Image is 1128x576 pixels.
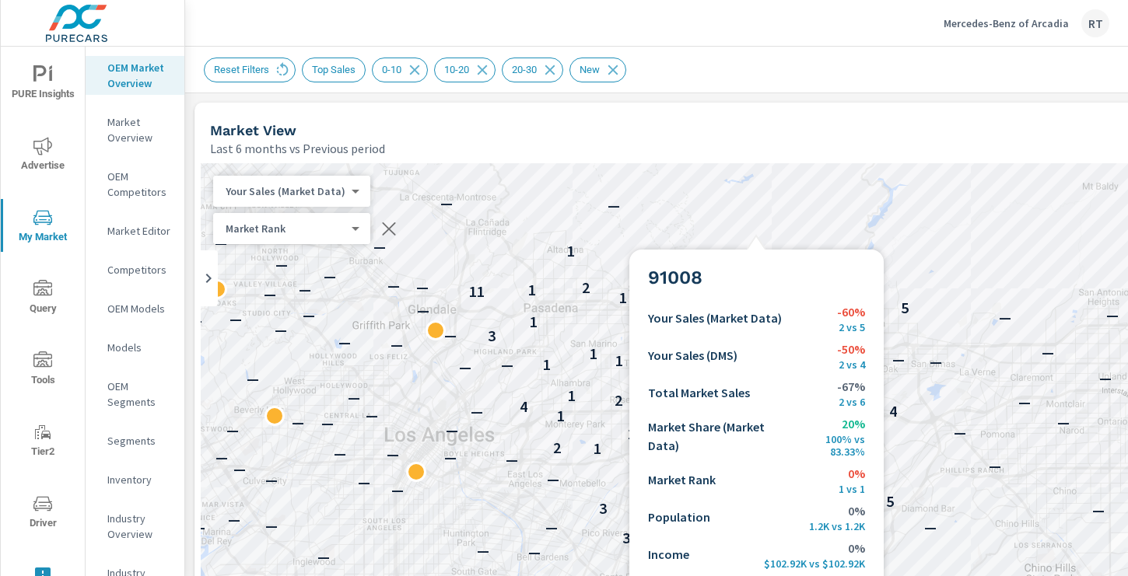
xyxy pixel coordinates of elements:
p: — [373,237,386,256]
p: 3 [661,449,669,467]
p: — [892,350,905,368]
p: 2 [582,278,590,297]
span: 20-30 [503,64,546,75]
p: 2 [628,424,636,443]
p: Market Editor [107,223,172,239]
p: — [501,355,513,374]
div: OEM Competitors [86,165,184,204]
p: — [608,196,620,215]
p: — [444,448,457,466]
p: — [417,301,429,319]
span: My Market [5,208,80,246]
p: OEM Competitors [107,169,172,200]
p: 1 [684,326,692,345]
p: — [387,445,399,463]
p: 2 [786,414,794,433]
p: 1 [568,386,576,405]
p: — [930,352,942,371]
p: — [1042,343,1054,361]
div: Industry Overview [86,507,184,546]
p: Market Overview [107,114,172,145]
div: RT [1081,9,1109,37]
div: Market Editor [86,219,184,243]
p: 3 [599,499,607,518]
p: 1 [594,439,601,458]
p: — [924,518,937,536]
div: Inventory [86,468,184,491]
p: — [1092,501,1105,519]
div: Segments [86,429,184,452]
p: 1 [663,369,671,388]
p: — [391,480,404,499]
div: OEM Models [86,297,184,320]
span: New [570,64,609,75]
p: 11 [469,282,485,301]
span: Reset Filters [205,64,278,75]
p: — [366,406,378,424]
p: 1 [543,355,551,374]
div: 0-10 [372,58,428,82]
p: — [688,505,701,524]
p: 3 [847,394,855,413]
p: — [1057,413,1070,431]
p: 1 [528,281,536,299]
p: 3 [837,477,845,495]
p: — [1106,305,1119,324]
p: 2 [820,321,828,340]
p: — [358,473,370,491]
div: Market Overview [86,110,184,149]
span: Tools [5,351,80,389]
p: — [265,470,278,489]
span: Query [5,280,80,318]
p: 2 [615,391,622,410]
p: 2 [705,414,713,432]
p: 2 [553,438,561,457]
p: — [545,518,558,536]
p: — [338,333,351,351]
p: — [228,510,240,529]
div: Models [86,336,184,359]
p: — [446,421,458,439]
p: — [547,470,559,488]
span: PURE Insights [5,65,80,103]
p: — [265,516,278,535]
p: — [387,276,400,295]
p: — [989,456,1001,475]
p: OEM Market Overview [107,60,172,91]
p: 5 [901,298,909,317]
p: 3 [488,326,496,345]
p: 2 [726,451,734,470]
p: 4 [520,397,527,416]
p: 2 [686,553,694,572]
p: Segments [107,433,172,449]
span: 0-10 [373,64,411,75]
span: Top Sales [303,64,365,75]
p: Your Sales (Market Data) [226,184,345,198]
div: OEM Segments [86,375,184,414]
p: — [1099,368,1112,387]
p: Mercedes-Benz of Arcadia [944,16,1069,30]
p: 1 [619,288,627,307]
p: OEM Segments [107,379,172,410]
p: — [477,541,489,560]
span: Advertise [5,137,80,175]
p: Models [107,340,172,355]
p: 3 [797,470,804,489]
p: Inventory [107,472,172,487]
div: 10-20 [434,58,496,82]
p: — [226,421,239,439]
p: 1 [664,339,672,358]
p: Last 6 months vs Previous period [210,139,385,158]
p: — [229,309,242,328]
p: — [528,543,541,561]
p: Industry Overview [107,511,172,542]
p: 5 [886,492,894,511]
p: — [823,378,835,396]
p: — [1018,393,1031,411]
p: — [459,358,471,376]
p: — [954,423,966,442]
p: 2 [848,425,856,444]
div: Reset Filters [204,58,296,82]
p: — [275,320,287,339]
p: 4 [889,402,897,421]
